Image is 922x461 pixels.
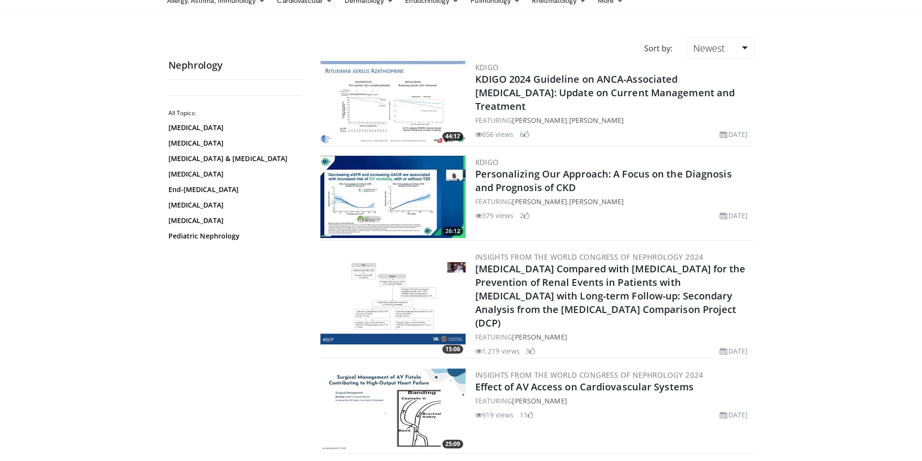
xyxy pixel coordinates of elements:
[520,210,529,221] li: 2
[168,200,299,210] a: [MEDICAL_DATA]
[168,231,299,241] a: Pediatric Nephrology
[520,129,529,139] li: 6
[720,410,748,420] li: [DATE]
[442,345,463,354] span: 15:06
[320,156,466,238] img: 054a5bf9-8dfc-4fa0-b0e8-ffd9391c3ea2.300x170_q85_crop-smart_upscale.jpg
[475,167,732,194] a: Personalizing Our Approach: A Focus on the Diagnosis and Prognosis of CKD
[168,154,299,164] a: [MEDICAL_DATA] & [MEDICAL_DATA]
[168,123,299,133] a: [MEDICAL_DATA]
[475,370,704,380] a: Insights From The World Congress of Nephrology 2024
[168,185,299,194] a: End-[MEDICAL_DATA]
[569,116,624,125] a: [PERSON_NAME]
[320,262,466,344] a: 15:06
[168,59,304,72] h2: Nephrology
[475,262,746,329] a: [MEDICAL_DATA] Compared with [MEDICAL_DATA] for the Prevention of Renal Events in Patients with [...
[475,332,752,342] div: FEATURING
[320,369,466,451] img: cf9aa729-2bda-4652-8482-db3663ab0beb.300x170_q85_crop-smart_upscale.jpg
[442,440,463,448] span: 25:09
[320,262,466,344] img: 13157e43-6892-4b05-8481-0ae3e3e99599.300x170_q85_crop-smart_upscale.jpg
[168,216,299,225] a: [MEDICAL_DATA]
[475,396,752,406] div: FEATURING
[475,129,514,139] li: 656 views
[520,410,533,420] li: 11
[320,369,466,451] a: 25:09
[475,252,704,262] a: Insights From The World Congress of Nephrology 2024
[475,380,694,393] a: Effect of AV Access on Cardiovascular Systems
[687,38,754,59] a: Newest
[475,73,735,113] a: KDIGO 2024 Guideline on ANCA-Associated [MEDICAL_DATA]: Update on Current Management and Treatment
[168,169,299,179] a: [MEDICAL_DATA]
[168,138,299,148] a: [MEDICAL_DATA]
[475,115,752,125] div: FEATURING ,
[512,116,567,125] a: [PERSON_NAME]
[569,197,624,206] a: [PERSON_NAME]
[512,332,567,342] a: [PERSON_NAME]
[320,61,466,143] a: 44:12
[475,410,514,420] li: 919 views
[526,346,535,356] li: 3
[720,210,748,221] li: [DATE]
[475,157,499,167] a: KDIGO
[442,227,463,236] span: 26:12
[475,346,520,356] li: 1,219 views
[168,109,302,117] h2: All Topics:
[720,346,748,356] li: [DATE]
[475,62,499,72] a: KDIGO
[320,61,466,143] img: ea17216f-9260-430b-81b5-6cdcbf53b808.300x170_q85_crop-smart_upscale.jpg
[720,129,748,139] li: [DATE]
[320,156,466,238] a: 26:12
[475,196,752,207] div: FEATURING ,
[693,42,725,55] span: Newest
[475,210,514,221] li: 379 views
[512,396,567,405] a: [PERSON_NAME]
[512,197,567,206] a: [PERSON_NAME]
[637,38,680,59] div: Sort by:
[442,132,463,141] span: 44:12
